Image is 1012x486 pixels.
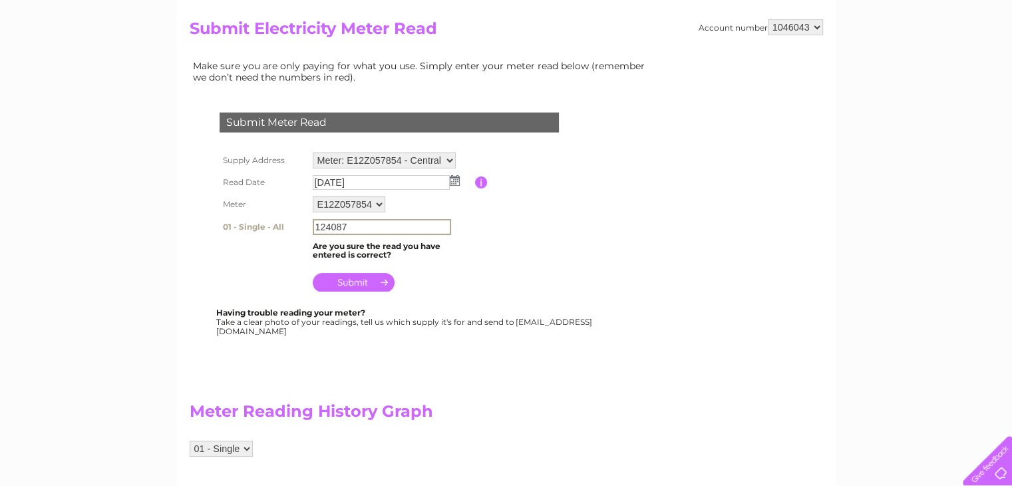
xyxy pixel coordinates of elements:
img: ... [450,175,460,186]
a: Telecoms [848,57,888,67]
h2: Submit Electricity Meter Read [190,19,823,45]
a: Contact [924,57,956,67]
th: Supply Address [216,149,309,172]
th: Read Date [216,172,309,193]
th: Meter [216,193,309,216]
img: logo.png [35,35,103,75]
a: 0333 014 3131 [761,7,853,23]
a: Log out [968,57,999,67]
td: Make sure you are only paying for what you use. Simply enter your meter read below (remember we d... [190,57,655,85]
h2: Meter Reading History Graph [190,402,655,427]
td: Are you sure the read you have entered is correct? [309,238,475,264]
input: Submit [313,273,395,292]
a: Energy [811,57,840,67]
th: 01 - Single - All [216,216,309,238]
a: Water [778,57,803,67]
input: Information [475,176,488,188]
div: Submit Meter Read [220,113,559,132]
div: Account number [699,19,823,35]
b: Having trouble reading your meter? [216,308,365,318]
div: Clear Business is a trading name of Verastar Limited (registered in [GEOGRAPHIC_DATA] No. 3667643... [192,7,821,65]
div: Take a clear photo of your readings, tell us which supply it's for and send to [EMAIL_ADDRESS][DO... [216,308,594,336]
a: Blog [896,57,916,67]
